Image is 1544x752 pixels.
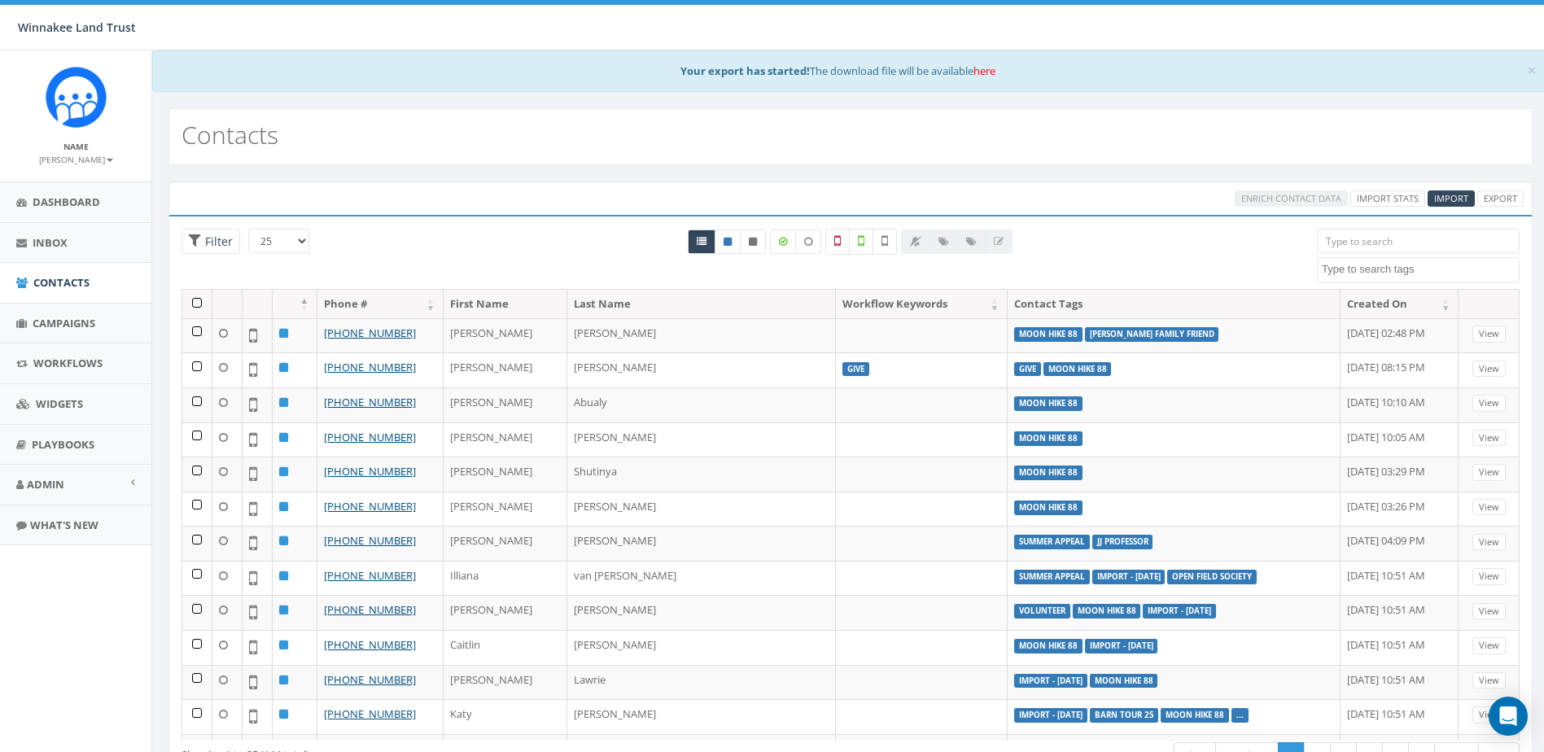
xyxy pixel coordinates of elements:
[33,235,68,250] span: Inbox
[825,229,850,255] label: Not a Mobile
[715,230,741,254] a: Active
[32,437,94,452] span: Playbooks
[1341,561,1459,596] td: [DATE] 10:51 AM
[324,430,416,444] a: [PHONE_NUMBER]
[317,290,444,318] th: Phone #: activate to sort column ascending
[849,229,873,255] label: Validated
[444,422,567,457] td: [PERSON_NAME]
[324,602,416,617] a: [PHONE_NUMBER]
[46,67,107,128] img: Rally_Corp_Icon.png
[567,457,836,492] td: Shutinya
[1092,535,1153,549] label: JJ Professor
[1043,362,1112,377] label: Moon Hike 88
[973,63,995,78] a: here
[1014,639,1083,654] label: Moon Hike 88
[770,230,796,254] label: Data Enriched
[1428,190,1475,208] a: Import
[567,492,836,527] td: [PERSON_NAME]
[1322,262,1519,277] textarea: Search
[1161,708,1229,723] label: Moon Hike 88
[36,396,83,411] span: Widgets
[39,151,113,166] a: [PERSON_NAME]
[444,630,567,665] td: Caitlin
[567,526,836,561] td: [PERSON_NAME]
[567,699,836,734] td: [PERSON_NAME]
[1527,62,1537,79] button: Close
[1527,59,1537,81] span: ×
[567,290,836,318] th: Last Name
[1341,290,1459,318] th: Created On: activate to sort column ascending
[688,230,715,254] a: All contacts
[567,318,836,353] td: [PERSON_NAME]
[444,457,567,492] td: [PERSON_NAME]
[444,526,567,561] td: [PERSON_NAME]
[324,499,416,514] a: [PHONE_NUMBER]
[1014,674,1087,689] label: Import - [DATE]
[1472,534,1506,551] a: View
[1472,706,1506,724] a: View
[201,234,233,249] span: Filter
[567,665,836,700] td: Lawrie
[33,316,95,330] span: Campaigns
[324,395,416,409] a: [PHONE_NUMBER]
[1472,672,1506,689] a: View
[324,706,416,721] a: [PHONE_NUMBER]
[182,121,278,148] h2: Contacts
[1092,570,1166,584] label: Import - [DATE]
[1472,464,1506,481] a: View
[1472,430,1506,447] a: View
[749,237,757,247] i: This phone number is unsubscribed and has opted-out of all texts.
[33,195,100,209] span: Dashboard
[836,290,1008,318] th: Workflow Keywords: activate to sort column ascending
[444,595,567,630] td: [PERSON_NAME]
[444,492,567,527] td: [PERSON_NAME]
[444,387,567,422] td: [PERSON_NAME]
[567,630,836,665] td: [PERSON_NAME]
[1014,501,1083,515] label: Moon Hike 88
[324,326,416,340] a: [PHONE_NUMBER]
[1167,570,1257,584] label: Open Field Society
[1073,604,1141,619] label: Moon Hike 88
[27,477,64,492] span: Admin
[567,595,836,630] td: [PERSON_NAME]
[1341,422,1459,457] td: [DATE] 10:05 AM
[1472,637,1506,654] a: View
[1341,630,1459,665] td: [DATE] 10:51 AM
[444,318,567,353] td: [PERSON_NAME]
[1472,361,1506,378] a: View
[1472,395,1506,412] a: View
[1143,604,1216,619] label: Import - [DATE]
[324,533,416,548] a: [PHONE_NUMBER]
[567,387,836,422] td: Abualy
[1477,190,1524,208] a: Export
[1014,466,1083,480] label: Moon Hike 88
[33,275,90,290] span: Contacts
[1014,396,1083,411] label: Moon Hike 88
[30,518,98,532] span: What's New
[1090,708,1159,723] label: Barn Tour 25
[842,362,869,377] label: Give
[39,154,113,165] small: [PERSON_NAME]
[324,637,416,652] a: [PHONE_NUMBER]
[1350,190,1425,208] a: Import Stats
[724,237,732,247] i: This phone number is subscribed and will receive texts.
[1341,352,1459,387] td: [DATE] 08:15 PM
[1236,710,1244,720] a: ...
[1434,192,1468,204] span: CSV files only
[182,229,240,254] span: Advance Filter
[1472,568,1506,585] a: View
[444,699,567,734] td: Katy
[1014,327,1083,342] label: Moon Hike 88
[1341,595,1459,630] td: [DATE] 10:51 AM
[795,230,821,254] label: Data not Enriched
[33,356,103,370] span: Workflows
[740,230,766,254] a: Opted Out
[1014,604,1070,619] label: volunteer
[1341,457,1459,492] td: [DATE] 03:29 PM
[1341,526,1459,561] td: [DATE] 04:09 PM
[1341,318,1459,353] td: [DATE] 02:48 PM
[873,229,897,255] label: Not Validated
[1341,387,1459,422] td: [DATE] 10:10 AM
[1090,674,1158,689] label: Moon Hike 88
[1014,431,1083,446] label: Moon Hike 88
